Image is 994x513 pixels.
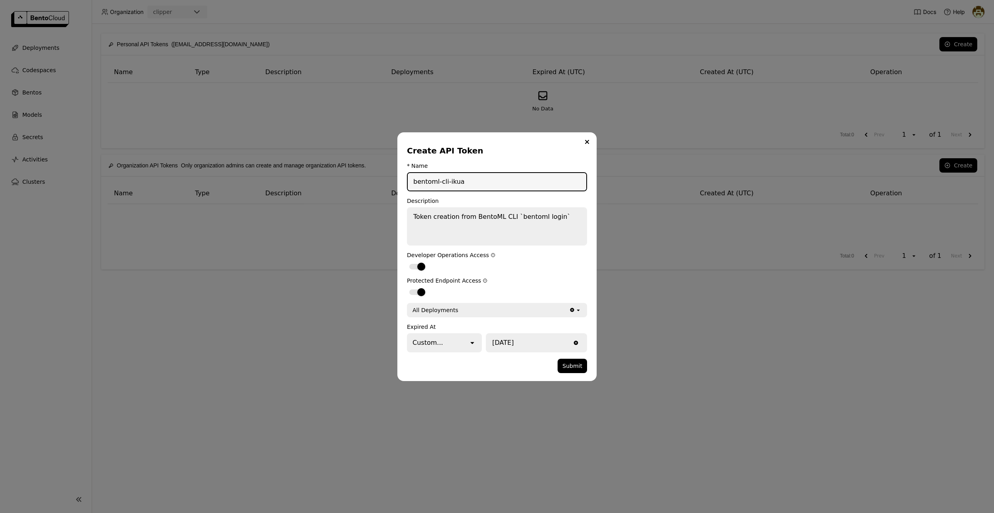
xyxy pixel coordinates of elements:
svg: Clear value [569,307,575,313]
div: Create API Token [407,145,584,156]
input: Select a date. [487,334,571,352]
div: Expired At [407,324,587,330]
div: dialog [397,132,597,381]
div: Developer Operations Access [407,252,587,258]
button: Submit [558,359,587,373]
div: Description [407,198,587,204]
input: Selected All Deployments. [459,306,460,314]
div: Protected Endpoint Access [407,277,587,284]
svg: Clear value [573,340,579,346]
svg: open [468,339,476,347]
svg: open [575,307,581,313]
div: All Deployments [413,306,458,314]
button: Close [582,137,592,147]
div: Name [411,163,428,169]
div: Custom... [413,338,443,348]
textarea: Token creation from BentoML CLI `bentoml login` [408,208,586,245]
